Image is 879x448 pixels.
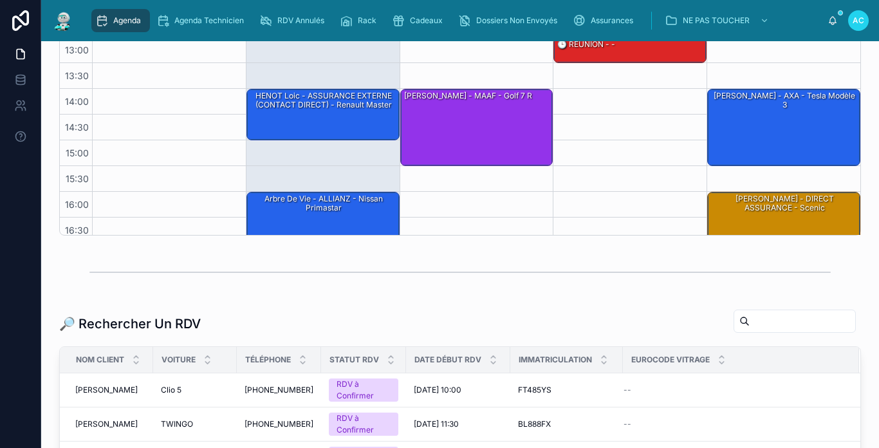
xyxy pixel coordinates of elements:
[245,419,313,429] a: [PHONE_NUMBER]
[329,378,398,402] a: RDV à Confirmer
[76,355,124,365] span: Nom Client
[62,96,92,107] span: 14:00
[161,419,193,429] span: TWINGO
[255,9,333,32] a: RDV Annulés
[59,315,201,333] h1: 🔎 Rechercher Un RDV
[414,385,503,395] a: [DATE] 10:00
[162,355,196,365] span: Voiture
[85,6,828,35] div: scrollable content
[249,90,398,111] div: HENOT Loic - ASSURANCE EXTERNE (CONTACT DIRECT) - Renault Master
[75,419,138,429] span: [PERSON_NAME]
[153,9,253,32] a: Agenda Technicien
[624,419,844,429] a: --
[569,9,642,32] a: Assurances
[75,385,138,395] span: [PERSON_NAME]
[853,15,864,26] span: AC
[62,147,92,158] span: 15:00
[414,385,461,395] span: [DATE] 10:00
[247,192,399,268] div: Arbre de vie - ALLIANZ - Nissan primastar
[62,199,92,210] span: 16:00
[174,15,244,26] span: Agenda Technicien
[75,419,145,429] a: [PERSON_NAME]
[414,355,481,365] span: Date Début RDV
[245,355,291,365] span: Téléphone
[624,385,844,395] a: --
[403,90,533,102] div: [PERSON_NAME] - MAAF - Golf 7 r
[556,39,616,50] div: 🕒 RÉUNION - -
[161,385,181,395] span: Clio 5
[113,15,141,26] span: Agenda
[624,385,631,395] span: --
[410,15,443,26] span: Cadeaux
[62,225,92,236] span: 16:30
[91,9,150,32] a: Agenda
[51,10,75,31] img: App logo
[661,9,775,32] a: NE PAS TOUCHER
[414,419,503,429] a: [DATE] 11:30
[518,385,551,395] span: FT485YS
[518,419,551,429] span: BL888FX
[388,9,452,32] a: Cadeaux
[62,122,92,133] span: 14:30
[62,173,92,184] span: 15:30
[454,9,566,32] a: Dossiers Non Envoyés
[249,193,398,214] div: Arbre de vie - ALLIANZ - Nissan primastar
[710,193,859,214] div: [PERSON_NAME] - DIRECT ASSURANCE - Scenic
[683,15,750,26] span: NE PAS TOUCHER
[358,15,376,26] span: Rack
[75,385,145,395] a: [PERSON_NAME]
[710,90,859,111] div: [PERSON_NAME] - AXA - Tesla modèle 3
[554,38,706,62] div: 🕒 RÉUNION - -
[708,89,860,165] div: [PERSON_NAME] - AXA - Tesla modèle 3
[329,355,379,365] span: Statut RDV
[414,419,459,429] span: [DATE] 11:30
[62,44,92,55] span: 13:00
[519,355,592,365] span: Immatriculation
[708,192,860,268] div: [PERSON_NAME] - DIRECT ASSURANCE - Scenic
[329,413,398,436] a: RDV à Confirmer
[245,385,313,395] a: [PHONE_NUMBER]
[277,15,324,26] span: RDV Annulés
[247,89,399,140] div: HENOT Loic - ASSURANCE EXTERNE (CONTACT DIRECT) - Renault Master
[518,419,615,429] a: BL888FX
[336,9,385,32] a: Rack
[62,70,92,81] span: 13:30
[631,355,710,365] span: Eurocode Vitrage
[518,385,615,395] a: FT485YS
[591,15,633,26] span: Assurances
[337,378,391,402] div: RDV à Confirmer
[624,419,631,429] span: --
[161,419,229,429] a: TWINGO
[476,15,557,26] span: Dossiers Non Envoyés
[161,385,229,395] a: Clio 5
[401,89,553,165] div: [PERSON_NAME] - MAAF - Golf 7 r
[337,413,391,436] div: RDV à Confirmer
